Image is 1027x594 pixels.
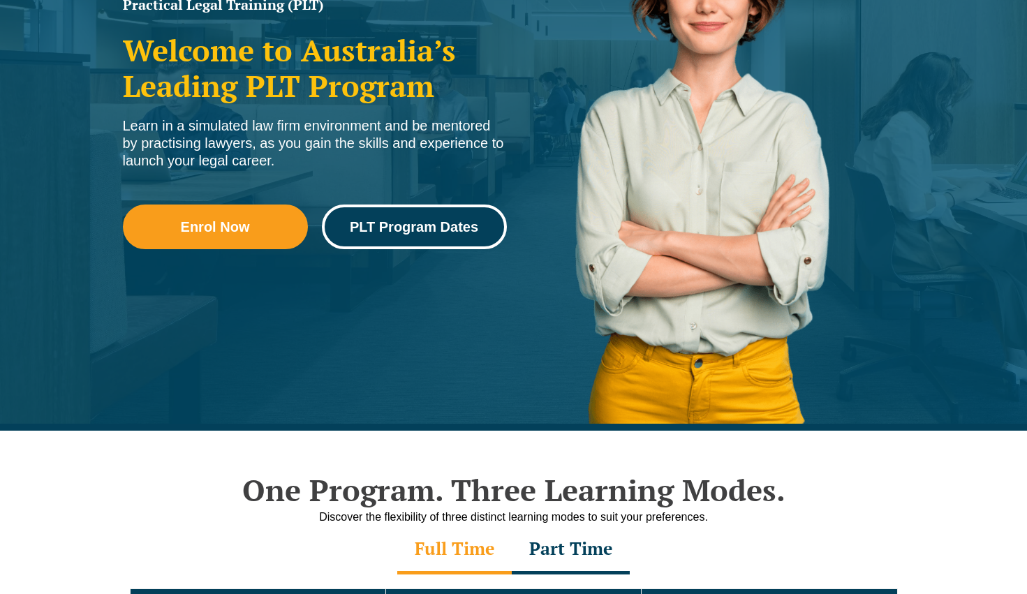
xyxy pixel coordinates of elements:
div: Full Time [397,526,512,574]
a: Enrol Now [123,205,308,249]
h2: Welcome to Australia’s Leading PLT Program [123,33,507,103]
a: PLT Program Dates [322,205,507,249]
span: Enrol Now [181,220,250,234]
h2: One Program. Three Learning Modes. [116,473,912,507]
span: PLT Program Dates [350,220,478,234]
div: Part Time [512,526,630,574]
div: Learn in a simulated law firm environment and be mentored by practising lawyers, as you gain the ... [123,117,507,170]
div: Discover the flexibility of three distinct learning modes to suit your preferences. [116,508,912,526]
